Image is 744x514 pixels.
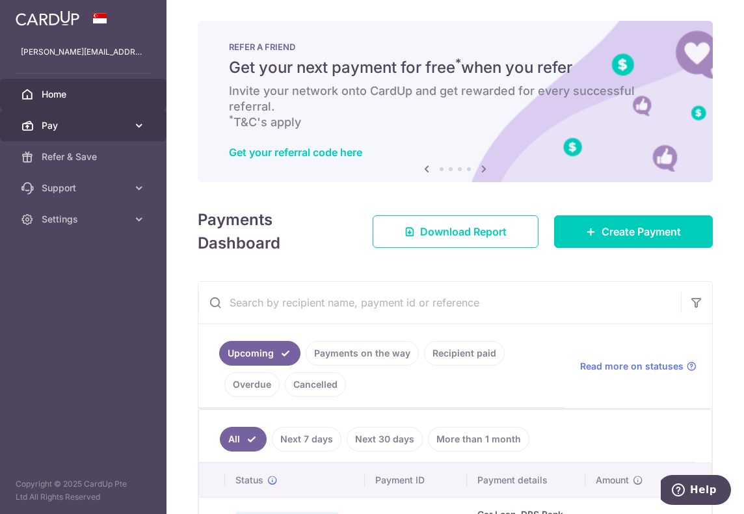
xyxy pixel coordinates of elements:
span: Read more on statuses [580,360,684,373]
span: Settings [42,213,127,226]
span: Download Report [420,224,507,239]
iframe: Opens a widget where you can find more information [661,475,731,507]
a: Get your referral code here [229,146,362,159]
a: Read more on statuses [580,360,697,373]
a: Create Payment [554,215,713,248]
span: Refer & Save [42,150,127,163]
span: Support [42,182,127,195]
th: Payment ID [365,463,467,497]
input: Search by recipient name, payment id or reference [198,282,681,323]
a: More than 1 month [428,427,529,452]
p: [PERSON_NAME][EMAIL_ADDRESS][DOMAIN_NAME] [21,46,146,59]
span: Status [235,474,263,487]
h4: Payments Dashboard [198,208,349,255]
a: Next 7 days [272,427,341,452]
a: Cancelled [285,372,346,397]
p: REFER A FRIEND [229,42,682,52]
span: CardUp fee [678,474,728,487]
img: CardUp [16,10,79,26]
span: Amount [596,474,629,487]
a: Download Report [373,215,538,248]
span: Pay [42,119,127,132]
h6: Invite your network onto CardUp and get rewarded for every successful referral. T&C's apply [229,83,682,130]
a: Payments on the way [306,341,419,366]
th: Payment details [467,463,585,497]
a: Next 30 days [347,427,423,452]
img: RAF banner [198,21,713,182]
h5: Get your next payment for free when you refer [229,57,682,78]
span: Create Payment [602,224,681,239]
a: Upcoming [219,341,300,366]
a: Recipient paid [424,341,505,366]
a: All [220,427,267,452]
span: Home [42,88,127,101]
a: Overdue [224,372,280,397]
